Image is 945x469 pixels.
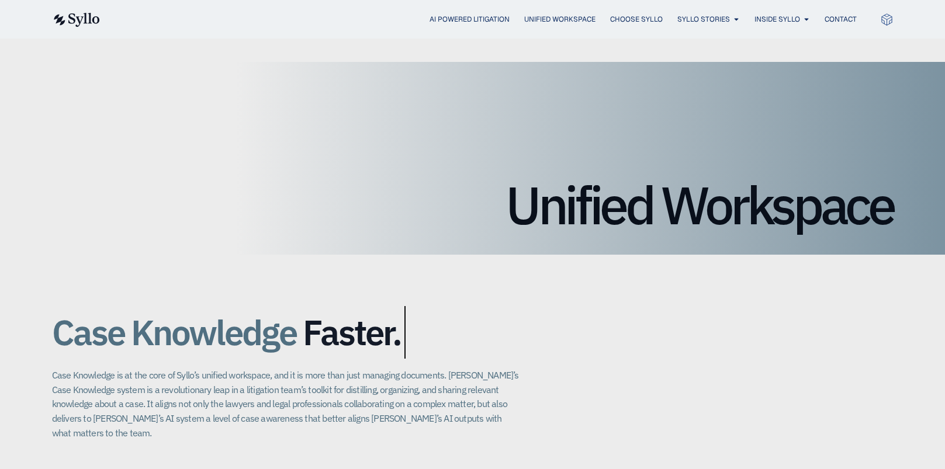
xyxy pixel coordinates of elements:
[825,14,857,25] a: Contact
[52,368,520,440] p: Case Knowledge is at the core of Syllo’s unified workspace, and it is more than just managing doc...
[123,14,857,25] div: Menu Toggle
[52,179,894,231] h1: Unified Workspace
[430,14,510,25] a: AI Powered Litigation
[524,14,596,25] a: Unified Workspace
[123,14,857,25] nav: Menu
[52,306,296,359] span: Case Knowledge
[52,13,100,27] img: syllo
[754,14,800,25] a: Inside Syllo
[303,313,401,352] span: Faster.
[677,14,730,25] a: Syllo Stories
[610,14,663,25] a: Choose Syllo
